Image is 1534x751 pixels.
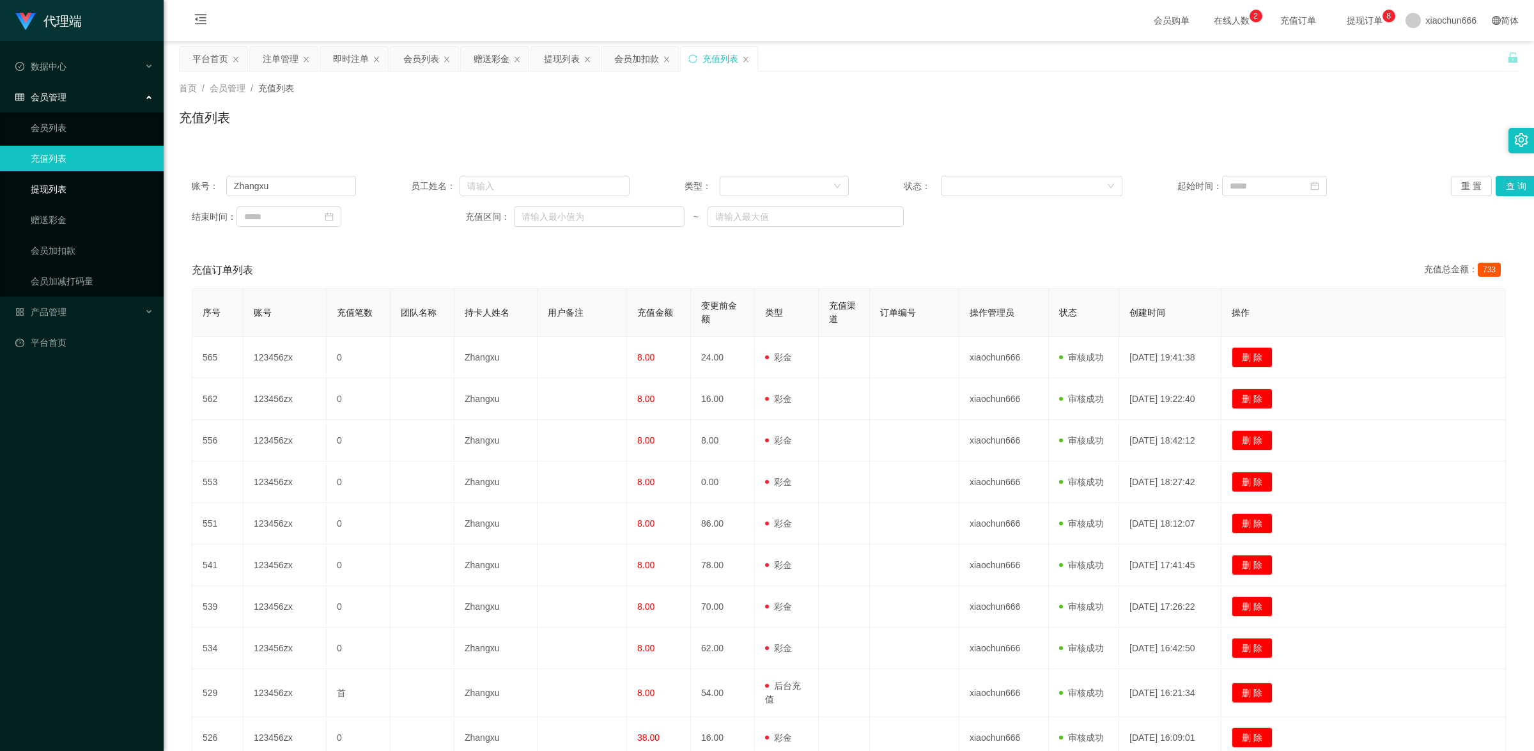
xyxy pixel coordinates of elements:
[454,586,538,628] td: Zhangxu
[31,115,153,141] a: 会员列表
[1059,560,1104,570] span: 审核成功
[1232,347,1273,368] button: 删 除
[31,238,153,263] a: 会员加扣款
[1232,638,1273,658] button: 删 除
[548,307,584,318] span: 用户备注
[1059,601,1104,612] span: 审核成功
[192,420,244,461] td: 556
[1232,472,1273,492] button: 删 除
[663,56,670,63] i: 图标: close
[765,732,792,743] span: 彩金
[244,420,327,461] td: 123456zx
[959,503,1049,545] td: xiaochun666
[1119,669,1221,717] td: [DATE] 16:21:34
[959,628,1049,669] td: xiaochun666
[210,83,245,93] span: 会员管理
[685,180,720,193] span: 类型：
[959,586,1049,628] td: xiaochun666
[411,180,460,193] span: 员工姓名：
[959,378,1049,420] td: xiaochun666
[765,560,792,570] span: 彩金
[1340,16,1389,25] span: 提现订单
[327,503,391,545] td: 0
[244,337,327,378] td: 123456zx
[1059,394,1104,404] span: 审核成功
[1119,420,1221,461] td: [DATE] 18:42:12
[1119,586,1221,628] td: [DATE] 17:26:22
[1059,732,1104,743] span: 审核成功
[244,586,327,628] td: 123456zx
[15,13,36,31] img: logo.9652507e.png
[637,732,660,743] span: 38.00
[192,586,244,628] td: 539
[637,352,655,362] span: 8.00
[192,378,244,420] td: 562
[244,669,327,717] td: 123456zx
[327,545,391,586] td: 0
[1177,180,1222,193] span: 起始时间：
[373,56,380,63] i: 图标: close
[192,461,244,503] td: 553
[1119,628,1221,669] td: [DATE] 16:42:50
[192,47,228,71] div: 平台首页
[637,307,673,318] span: 充值金额
[1232,596,1273,617] button: 删 除
[31,146,153,171] a: 充值列表
[1059,352,1104,362] span: 审核成功
[327,337,391,378] td: 0
[691,628,755,669] td: 62.00
[1232,430,1273,451] button: 删 除
[1119,545,1221,586] td: [DATE] 17:41:45
[31,207,153,233] a: 赠送彩金
[244,378,327,420] td: 123456zx
[474,47,509,71] div: 赠送彩金
[1253,10,1258,22] p: 2
[333,47,369,71] div: 即时注单
[1107,182,1115,191] i: 图标: down
[765,394,792,404] span: 彩金
[192,337,244,378] td: 565
[244,628,327,669] td: 123456zx
[637,688,655,698] span: 8.00
[765,681,801,704] span: 后台充值
[202,83,205,93] span: /
[1274,16,1322,25] span: 充值订单
[337,307,373,318] span: 充值笔数
[454,337,538,378] td: Zhangxu
[1059,518,1104,529] span: 审核成功
[244,461,327,503] td: 123456zx
[691,420,755,461] td: 8.00
[179,83,197,93] span: 首页
[1250,10,1262,22] sup: 2
[192,669,244,717] td: 529
[1232,513,1273,534] button: 删 除
[1232,307,1250,318] span: 操作
[765,518,792,529] span: 彩金
[258,83,294,93] span: 充值列表
[1232,389,1273,409] button: 删 除
[691,545,755,586] td: 78.00
[1383,10,1395,22] sup: 8
[637,477,655,487] span: 8.00
[1059,435,1104,445] span: 审核成功
[765,435,792,445] span: 彩金
[327,420,391,461] td: 0
[544,47,580,71] div: 提现列表
[15,93,24,102] i: 图标: table
[1514,133,1528,147] i: 图标: setting
[1451,176,1492,196] button: 重 置
[959,461,1049,503] td: xiaochun666
[1507,52,1519,63] i: 图标: unlock
[637,394,655,404] span: 8.00
[192,628,244,669] td: 534
[454,669,538,717] td: Zhangxu
[904,180,941,193] span: 状态：
[637,601,655,612] span: 8.00
[691,586,755,628] td: 70.00
[465,210,514,224] span: 充值区间：
[192,180,226,193] span: 账号：
[403,47,439,71] div: 会员列表
[179,1,222,42] i: 图标: menu-fold
[302,56,310,63] i: 图标: close
[685,210,708,224] span: ~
